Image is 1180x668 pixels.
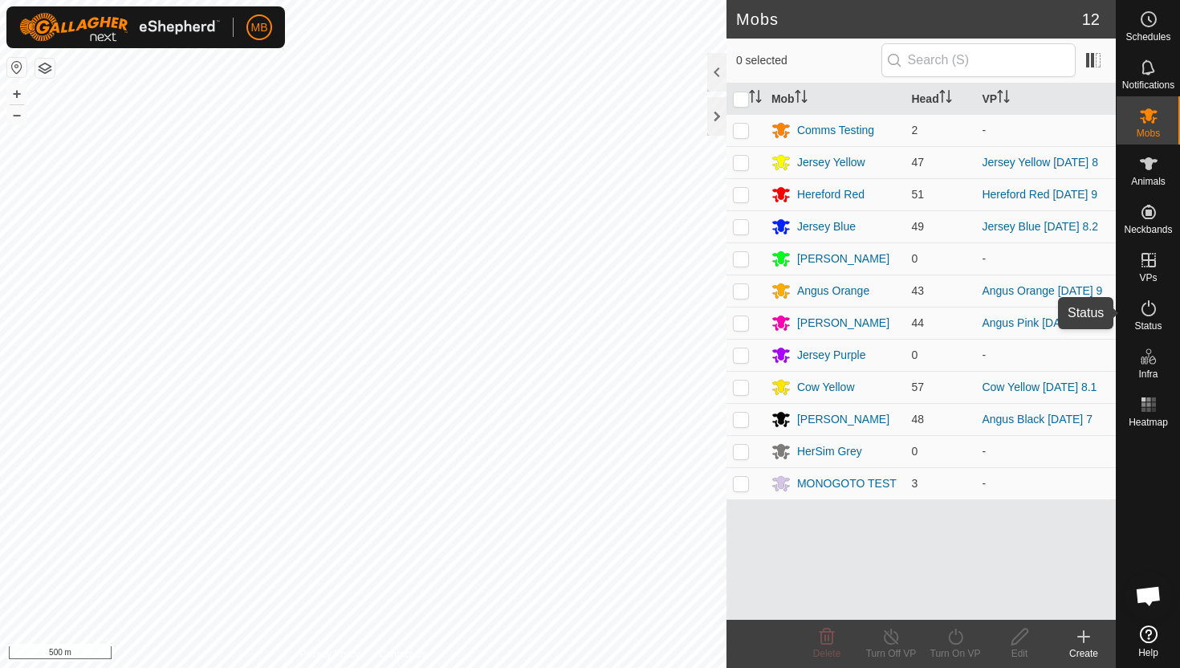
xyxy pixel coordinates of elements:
div: Turn Off VP [859,646,923,661]
td: - [975,242,1116,275]
span: 57 [911,381,924,393]
a: Angus Black [DATE] 7 [982,413,1092,426]
span: Delete [813,648,841,659]
span: 0 [911,445,918,458]
div: MONOGOTO TEST [797,475,897,492]
span: 0 [911,348,918,361]
span: Schedules [1125,32,1170,42]
div: Jersey Blue [797,218,856,235]
span: Notifications [1122,80,1174,90]
input: Search (S) [881,43,1076,77]
button: + [7,84,26,104]
a: Cow Yellow [DATE] 8.1 [982,381,1097,393]
span: 3 [911,477,918,490]
span: Infra [1138,369,1158,379]
span: 48 [911,413,924,426]
td: - [975,435,1116,467]
p-sorticon: Activate to sort [795,92,808,105]
div: Angus Orange [797,283,869,299]
a: Hereford Red [DATE] 9 [982,188,1097,201]
img: Gallagher Logo [19,13,220,42]
p-sorticon: Activate to sort [939,92,952,105]
span: 51 [911,188,924,201]
span: 12 [1082,7,1100,31]
div: Cow Yellow [797,379,855,396]
div: Edit [987,646,1052,661]
p-sorticon: Activate to sort [749,92,762,105]
span: 49 [911,220,924,233]
div: Jersey Purple [797,347,866,364]
a: Angus Orange [DATE] 9 [982,284,1102,297]
button: Map Layers [35,59,55,78]
span: Heatmap [1129,417,1168,427]
th: Mob [765,83,905,115]
th: VP [975,83,1116,115]
td: - [975,339,1116,371]
div: Create [1052,646,1116,661]
span: MB [251,19,268,36]
div: Jersey Yellow [797,154,865,171]
span: 2 [911,124,918,136]
span: Neckbands [1124,225,1172,234]
span: Help [1138,648,1158,658]
div: Hereford Red [797,186,865,203]
td: - [975,467,1116,499]
a: Contact Us [379,647,426,662]
h2: Mobs [736,10,1082,29]
span: 0 selected [736,52,881,69]
span: 47 [911,156,924,169]
button: – [7,105,26,124]
span: Animals [1131,177,1166,186]
div: HerSim Grey [797,443,862,460]
span: 44 [911,316,924,329]
span: 43 [911,284,924,297]
button: Reset Map [7,58,26,77]
div: Comms Testing [797,122,874,139]
a: Jersey Yellow [DATE] 8 [982,156,1097,169]
a: Help [1117,619,1180,664]
div: [PERSON_NAME] [797,250,889,267]
div: Turn On VP [923,646,987,661]
a: Angus Pink [DATE] 8 [982,316,1086,329]
span: VPs [1139,273,1157,283]
div: Open chat [1125,572,1173,620]
a: Jersey Blue [DATE] 8.2 [982,220,1097,233]
td: - [975,114,1116,146]
th: Head [905,83,975,115]
a: Privacy Policy [299,647,360,662]
p-sorticon: Activate to sort [997,92,1010,105]
div: [PERSON_NAME] [797,411,889,428]
span: Mobs [1137,128,1160,138]
div: [PERSON_NAME] [797,315,889,332]
span: Status [1134,321,1162,331]
span: 0 [911,252,918,265]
